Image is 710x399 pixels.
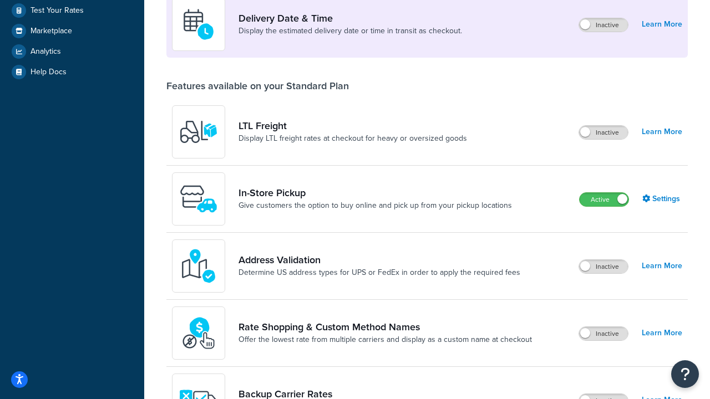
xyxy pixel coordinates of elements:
a: Learn More [642,124,682,140]
a: LTL Freight [239,120,467,132]
a: Marketplace [8,21,136,41]
a: Give customers the option to buy online and pick up from your pickup locations [239,200,512,211]
label: Inactive [579,260,628,273]
a: Display the estimated delivery date or time in transit as checkout. [239,25,462,37]
label: Inactive [579,126,628,139]
a: Address Validation [239,254,520,266]
a: Determine US address types for UPS or FedEx in order to apply the required fees [239,267,520,278]
a: Offer the lowest rate from multiple carriers and display as a custom name at checkout [239,334,532,345]
img: gfkeb5ejjkALwAAAABJRU5ErkJggg== [179,5,218,44]
a: Delivery Date & Time [239,12,462,24]
label: Active [580,193,628,206]
a: Analytics [8,42,136,62]
a: Display LTL freight rates at checkout for heavy or oversized goods [239,133,467,144]
img: y79ZsPf0fXUFUhFXDzUgf+ktZg5F2+ohG75+v3d2s1D9TjoU8PiyCIluIjV41seZevKCRuEjTPPOKHJsQcmKCXGdfprl3L4q7... [179,112,218,151]
span: Marketplace [31,27,72,36]
a: Settings [642,191,682,207]
a: Learn More [642,258,682,274]
a: Help Docs [8,62,136,82]
a: Learn More [642,17,682,32]
a: In-Store Pickup [239,187,512,199]
span: Help Docs [31,68,67,77]
label: Inactive [579,18,628,32]
button: Open Resource Center [671,360,699,388]
div: Features available on your Standard Plan [166,80,349,92]
img: kIG8fy0lQAAAABJRU5ErkJggg== [179,247,218,285]
span: Analytics [31,47,61,57]
img: icon-duo-feat-rate-shopping-ecdd8bed.png [179,314,218,352]
a: Learn More [642,325,682,341]
label: Inactive [579,327,628,340]
a: Rate Shopping & Custom Method Names [239,321,532,333]
a: Test Your Rates [8,1,136,21]
img: wfgcfpwTIucLEAAAAASUVORK5CYII= [179,180,218,218]
span: Test Your Rates [31,6,84,16]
